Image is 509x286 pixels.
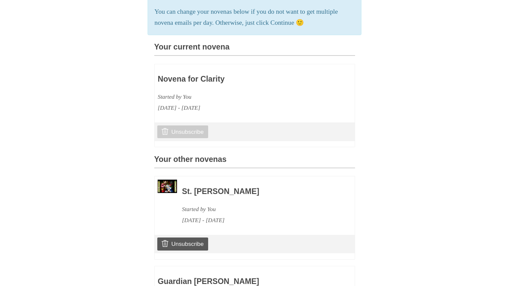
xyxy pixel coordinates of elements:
a: Unsubscribe [157,237,208,250]
img: Novena image [158,180,177,193]
h3: Guardian [PERSON_NAME] [158,277,312,286]
a: Unsubscribe [157,125,208,138]
div: [DATE] - [DATE] [158,102,312,113]
h3: St. [PERSON_NAME] [182,187,337,196]
h3: Your other novenas [154,155,355,168]
h3: Novena for Clarity [158,75,312,84]
h3: Your current novena [154,43,355,56]
div: [DATE] - [DATE] [182,215,337,226]
div: Started by You [182,204,337,215]
p: You can change your novenas below if you do not want to get multiple novena emails per day. Other... [155,6,355,28]
div: Started by You [158,91,312,102]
